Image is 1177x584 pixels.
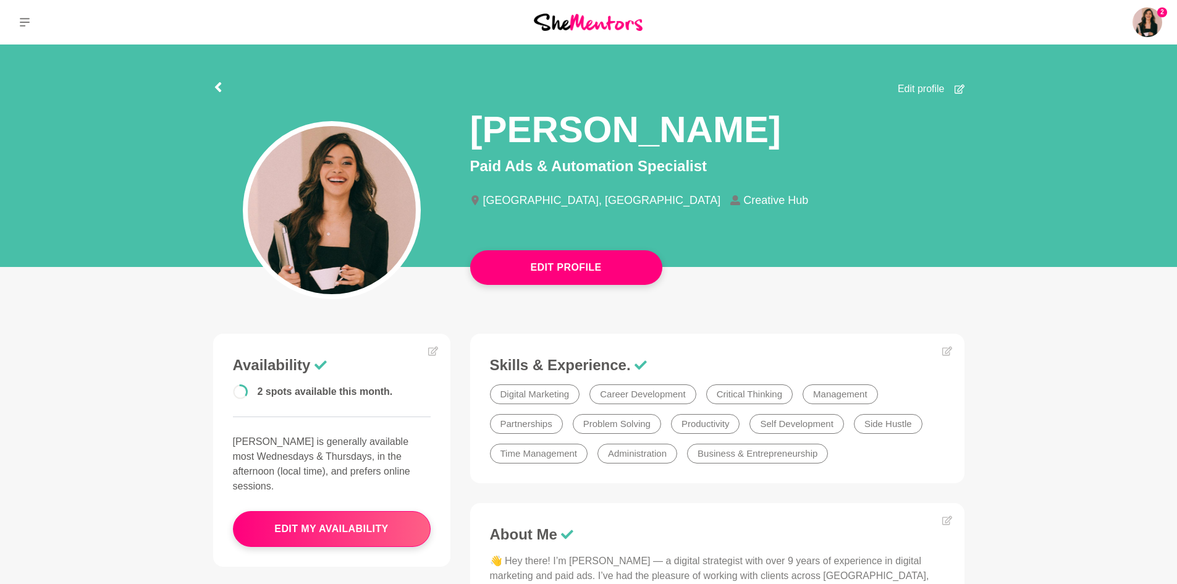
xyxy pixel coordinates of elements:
[233,434,431,494] p: [PERSON_NAME] is generally available most Wednesdays & Thursdays, in the afternoon (local time), ...
[534,14,643,30] img: She Mentors Logo
[233,511,431,547] button: edit my availability
[730,195,818,206] li: Creative Hub
[490,356,945,375] h3: Skills & Experience.
[470,195,731,206] li: [GEOGRAPHIC_DATA], [GEOGRAPHIC_DATA]
[1133,7,1162,37] a: Mariana Queiroz2
[898,82,945,96] span: Edit profile
[1133,7,1162,37] img: Mariana Queiroz
[470,106,781,153] h1: [PERSON_NAME]
[470,250,662,285] button: Edit Profile
[258,386,393,397] span: 2 spots available this month.
[470,155,964,177] p: Paid Ads & Automation Specialist
[490,525,945,544] h3: About Me
[1157,7,1167,17] span: 2
[233,356,431,375] h3: Availability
